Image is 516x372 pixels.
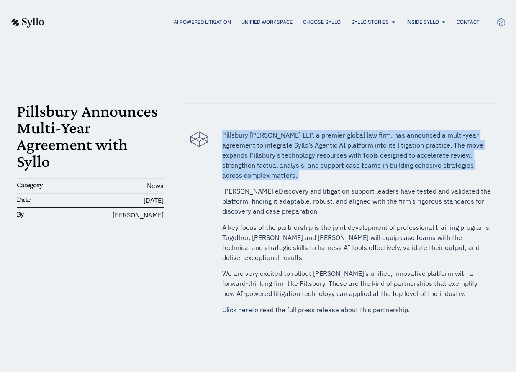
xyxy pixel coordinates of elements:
[17,195,66,204] h6: Date
[303,18,341,26] a: Choose Syllo
[10,18,44,28] img: syllo
[222,131,483,179] span: Pillsbury [PERSON_NAME] LLP, a premier global law firm, has announced a multi-year agreement to i...
[61,18,480,26] nav: Menu
[113,210,164,220] span: [PERSON_NAME]
[222,306,252,314] a: Click here
[222,187,491,215] span: [PERSON_NAME] eDiscovery and litigation support leaders have tested and validated the platform, f...
[406,18,439,26] a: Inside Syllo
[222,269,477,298] span: We are very excited to rollout [PERSON_NAME]’s unified, innovative platform with a forward-thinki...
[174,18,231,26] a: AI Powered Litigation
[351,18,389,26] a: Syllo Stories
[222,223,491,262] span: A key focus of the partnership is the joint development of professional training programs. Togeth...
[61,18,480,26] div: Menu Toggle
[241,18,293,26] a: Unified Workspace
[457,18,480,26] a: Contact
[222,305,491,315] p: to read the full press release about this partnership.
[17,103,164,170] h1: Pillsbury Announces Multi-Year Agreement with Syllo
[147,181,164,190] span: News
[17,181,66,190] h6: Category
[144,196,164,204] time: [DATE]
[17,210,66,219] h6: By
